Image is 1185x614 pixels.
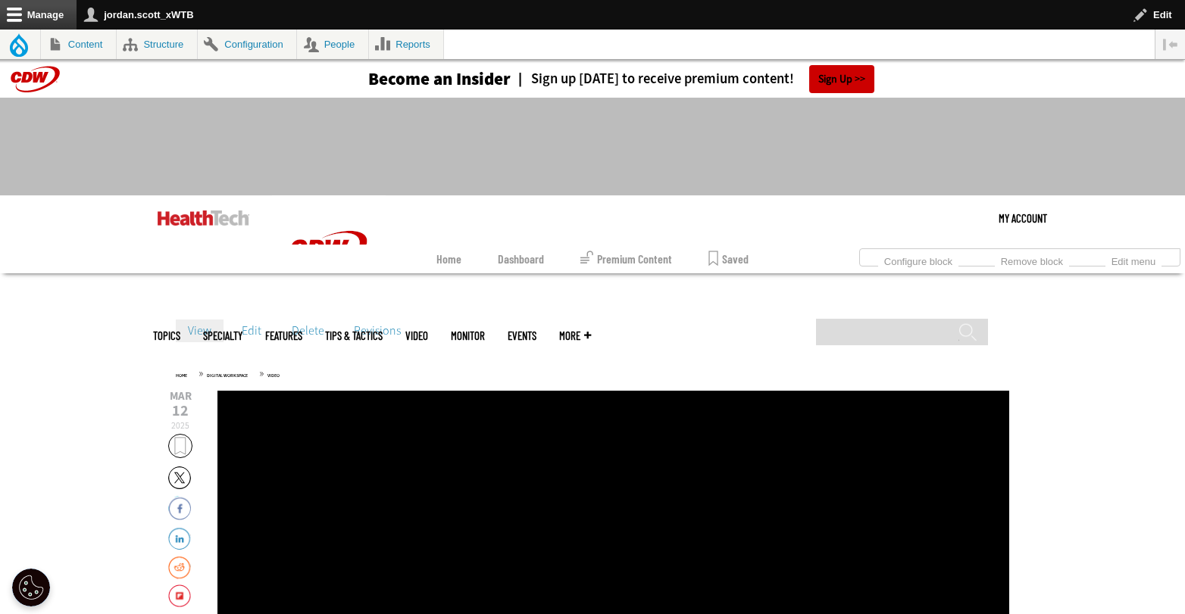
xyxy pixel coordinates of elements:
div: » » [176,367,1009,379]
span: 2025 [171,419,189,432]
a: Reports [369,30,444,59]
button: Vertical orientation [1155,30,1185,59]
a: Sign Up [809,65,874,93]
a: Digital Workspace [207,372,248,379]
a: CDW [272,295,386,311]
span: Mar [168,391,192,402]
a: Content [41,30,116,59]
iframe: advertisement [317,113,868,181]
a: MonITor [451,330,485,341]
a: Video [267,372,280,379]
div: Social Share [984,394,1005,415]
a: Configuration [198,30,296,59]
a: Edit menu [1105,251,1162,268]
div: User menu [999,195,1047,241]
span: More [559,330,591,341]
button: Open Preferences [12,569,50,606]
a: People [297,30,368,59]
a: My Account [999,195,1047,241]
span: Specialty [203,330,242,341]
a: Become an Insider [311,70,511,88]
a: Remove block [995,251,1069,268]
div: Cookie Settings [12,569,50,606]
a: Sign up [DATE] to receive premium content! [511,72,794,86]
a: Events [508,330,536,341]
a: Configure block [878,251,958,268]
span: 12 [168,404,192,419]
h3: Become an Insider [368,70,511,88]
a: Premium Content [580,245,672,273]
img: Home [272,195,386,307]
a: Home [176,372,187,379]
a: Structure [117,30,197,59]
a: Home [436,245,461,273]
span: Topics [153,330,180,341]
a: Saved [708,245,749,273]
a: Video [405,330,428,341]
a: Tips & Tactics [325,330,383,341]
img: Home [158,210,249,226]
a: Features [265,330,302,341]
a: Dashboard [498,245,544,273]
